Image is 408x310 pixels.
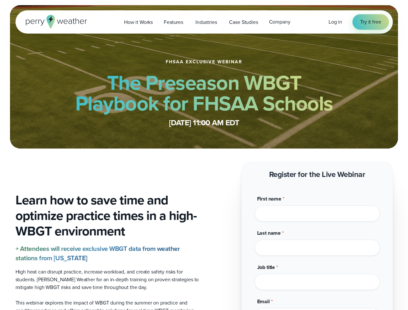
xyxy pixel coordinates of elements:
span: Industries [195,18,217,26]
span: Company [269,18,290,26]
strong: [DATE] 11:00 AM EDT [169,117,239,129]
h3: Learn how to save time and optimize practice times in a high-WBGT environment [16,192,199,239]
span: Try it free [360,18,381,26]
h1: FHSAA Exclusive Webinar [166,59,242,65]
a: How it Works [119,15,158,29]
strong: + Attendees will receive exclusive WBGT data from weather stations from [US_STATE] [16,244,180,263]
span: Case Studies [229,18,258,26]
span: How it Works [124,18,153,26]
a: Case Studies [224,15,263,29]
strong: The Preseason WBGT Playbook for FHSAA Schools [75,67,333,119]
span: Job title [257,263,275,271]
span: First name [257,195,281,202]
span: Features [164,18,183,26]
strong: Register for the Live Webinar [269,169,365,180]
span: Email [257,298,270,305]
p: High heat can disrupt practice, increase workload, and create safety risks for students. [PERSON_... [16,268,199,291]
span: Last name [257,229,281,237]
a: Try it free [352,14,389,30]
a: Log in [329,18,342,26]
